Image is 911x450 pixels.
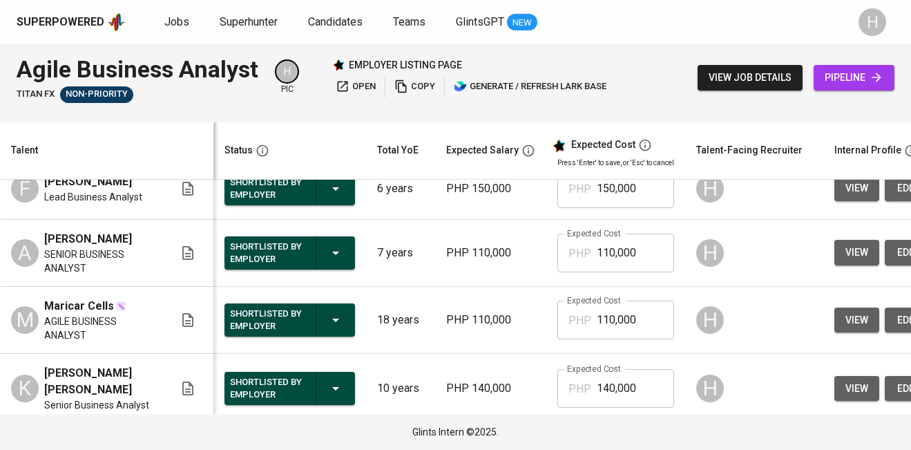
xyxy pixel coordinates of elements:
[44,174,132,190] span: [PERSON_NAME]
[230,305,305,335] div: Shortlisted by Employer
[446,312,535,328] p: PHP 110,000
[11,142,38,159] div: Talent
[336,79,376,95] span: open
[446,180,535,197] p: PHP 150,000
[507,16,537,30] span: NEW
[377,245,424,261] p: 7 years
[11,306,39,334] div: M
[568,181,591,198] p: PHP
[308,15,363,28] span: Candidates
[115,301,126,312] img: magic_wand.svg
[698,65,803,91] button: view job details
[859,8,886,36] div: H
[845,312,868,329] span: view
[44,298,114,315] span: Maricar Cells
[696,306,724,334] div: H
[393,15,425,28] span: Teams
[275,59,299,95] div: pic
[454,79,468,93] img: lark
[696,375,724,402] div: H
[834,376,879,402] button: view
[456,14,537,31] a: GlintsGPT NEW
[568,312,591,329] p: PHP
[391,76,439,97] button: copy
[44,231,132,247] span: [PERSON_NAME]
[224,372,355,405] button: Shortlisted by Employer
[834,308,879,333] button: view
[834,240,879,265] button: view
[446,245,535,261] p: PHP 110,000
[308,14,365,31] a: Candidates
[11,175,39,203] div: F
[568,245,591,262] p: PHP
[224,303,355,337] button: Shortlisted by Employer
[446,380,535,397] p: PHP 140,000
[377,380,424,397] p: 10 years
[164,14,192,31] a: Jobs
[349,58,462,72] p: employer listing page
[11,375,39,402] div: K
[17,88,55,101] span: Titan FX
[44,247,157,275] span: SENIOR BUSINESS ANALYST
[845,380,868,397] span: view
[377,142,419,159] div: Total YoE
[44,190,142,204] span: Lead Business Analyst
[230,238,305,268] div: Shortlisted by Employer
[44,315,157,342] span: AGILE BUSINESS ANALYST
[393,14,428,31] a: Teams
[377,312,424,328] p: 18 years
[571,139,635,151] div: Expected Cost
[230,174,305,204] div: Shortlisted by Employer
[224,142,253,159] div: Status
[275,59,299,84] div: H
[825,69,883,86] span: pipeline
[17,53,258,86] div: Agile Business Analyst
[332,76,379,97] button: open
[454,79,606,95] span: generate / refresh lark base
[552,139,566,153] img: glints_star.svg
[230,373,305,404] div: Shortlisted by Employer
[224,172,355,205] button: Shortlisted by Employer
[332,59,345,71] img: Glints Star
[456,15,504,28] span: GlintsGPT
[11,239,39,267] div: A
[557,158,674,168] p: Press 'Enter' to save, or 'Esc' to cancel
[224,236,355,270] button: Shortlisted by Employer
[845,244,868,261] span: view
[568,381,591,397] p: PHP
[446,142,519,159] div: Expected Salary
[377,180,424,197] p: 6 years
[17,15,104,30] div: Superpowered
[220,15,278,28] span: Superhunter
[814,65,894,91] a: pipeline
[450,76,610,97] button: lark generate / refresh lark base
[394,79,435,95] span: copy
[696,175,724,203] div: H
[220,14,280,31] a: Superhunter
[834,176,879,201] button: view
[164,15,189,28] span: Jobs
[107,12,126,32] img: app logo
[845,180,868,197] span: view
[696,239,724,267] div: H
[17,12,126,32] a: Superpoweredapp logo
[60,88,133,101] span: Non-Priority
[696,142,803,159] div: Talent-Facing Recruiter
[834,142,901,159] div: Internal Profile
[44,398,149,412] span: Senior Business Analyst
[44,365,157,398] span: [PERSON_NAME] [PERSON_NAME]
[709,69,792,86] span: view job details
